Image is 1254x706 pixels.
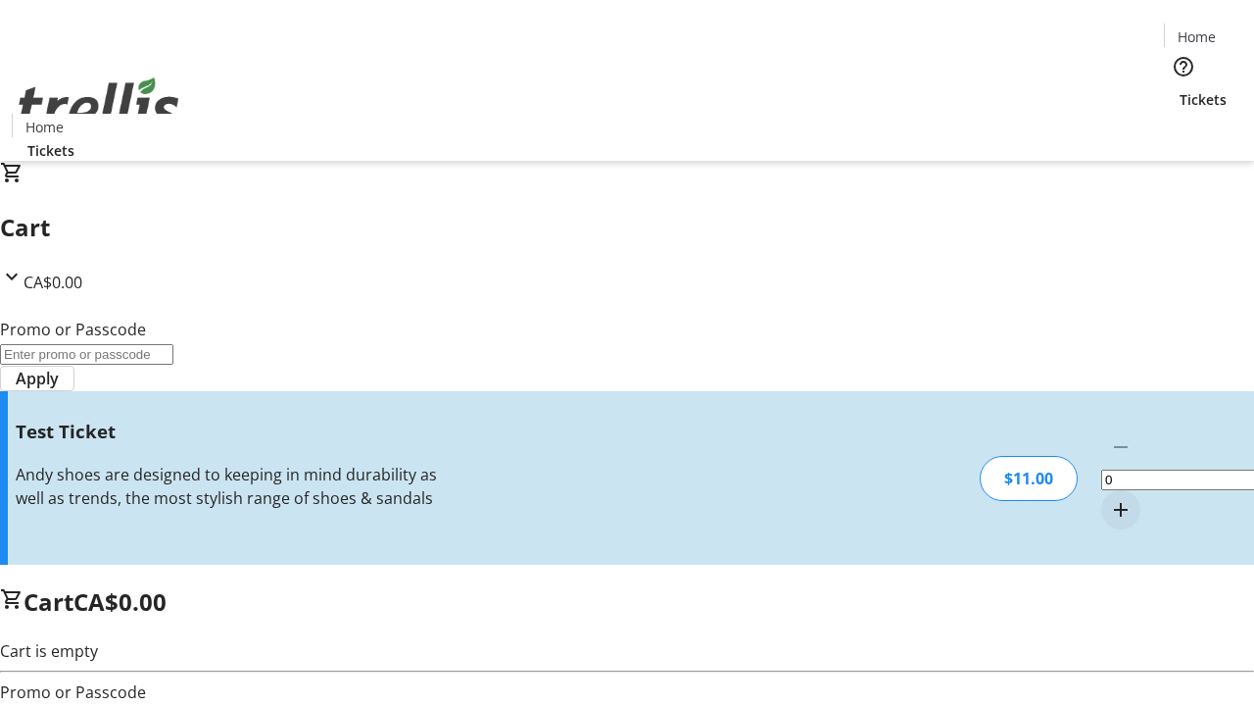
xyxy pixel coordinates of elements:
span: Apply [16,367,59,390]
a: Home [1165,26,1228,47]
button: Increment by one [1101,490,1140,529]
span: CA$0.00 [73,585,167,618]
span: CA$0.00 [24,272,82,293]
a: Tickets [1164,89,1242,110]
a: Tickets [12,140,90,161]
div: Andy shoes are designed to keeping in mind durability as well as trends, the most stylish range o... [16,463,444,510]
img: Orient E2E Organization VdKtsHugBu's Logo [12,56,186,154]
span: Tickets [1180,89,1227,110]
span: Home [25,117,64,137]
div: $11.00 [980,456,1078,501]
a: Home [13,117,75,137]
h3: Test Ticket [16,418,444,445]
button: Help [1164,47,1203,86]
button: Cart [1164,110,1203,149]
span: Home [1178,26,1216,47]
span: Tickets [27,140,74,161]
